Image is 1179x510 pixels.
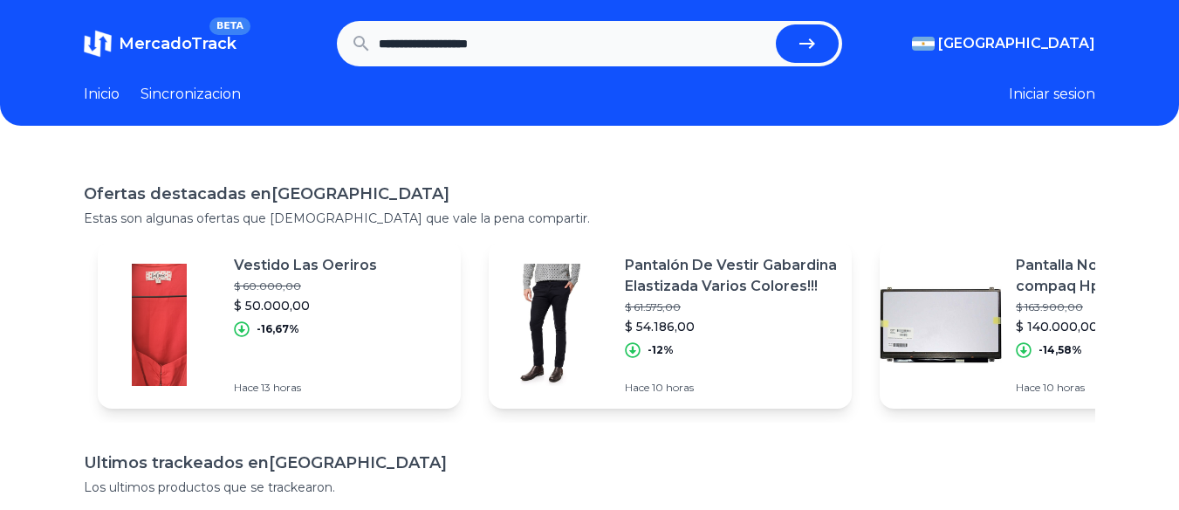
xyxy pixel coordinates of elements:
p: Vestido Las Oeriros [234,255,377,276]
p: Pantalón De Vestir Gabardina Elastizada Varios Colores!!! [625,255,838,297]
img: Featured image [880,264,1002,386]
p: -16,67% [257,322,299,336]
img: Featured image [489,264,611,386]
p: -12% [648,343,674,357]
h1: Ofertas destacadas en [GEOGRAPHIC_DATA] [84,182,1095,206]
span: [GEOGRAPHIC_DATA] [938,33,1095,54]
p: $ 54.186,00 [625,318,838,335]
span: BETA [209,17,250,35]
p: $ 60.000,00 [234,279,377,293]
p: $ 50.000,00 [234,297,377,314]
a: Sincronizacion [141,84,241,105]
a: Featured imagePantalón De Vestir Gabardina Elastizada Varios Colores!!!$ 61.575,00$ 54.186,00-12%... [489,241,852,409]
p: $ 61.575,00 [625,300,838,314]
img: Featured image [98,264,220,386]
p: Estas son algunas ofertas que [DEMOGRAPHIC_DATA] que vale la pena compartir. [84,210,1095,227]
img: MercadoTrack [84,30,112,58]
p: Hace 13 horas [234,381,377,395]
p: Los ultimos productos que se trackearon. [84,479,1095,496]
img: Argentina [912,37,935,51]
span: MercadoTrack [119,34,236,53]
a: MercadoTrackBETA [84,30,236,58]
a: Inicio [84,84,120,105]
button: Iniciar sesion [1009,84,1095,105]
p: Hace 10 horas [625,381,838,395]
h1: Ultimos trackeados en [GEOGRAPHIC_DATA] [84,451,1095,475]
button: [GEOGRAPHIC_DATA] [912,33,1095,54]
p: -14,58% [1038,343,1082,357]
a: Featured imageVestido Las Oeriros$ 60.000,00$ 50.000,00-16,67%Hace 13 horas [98,241,461,409]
